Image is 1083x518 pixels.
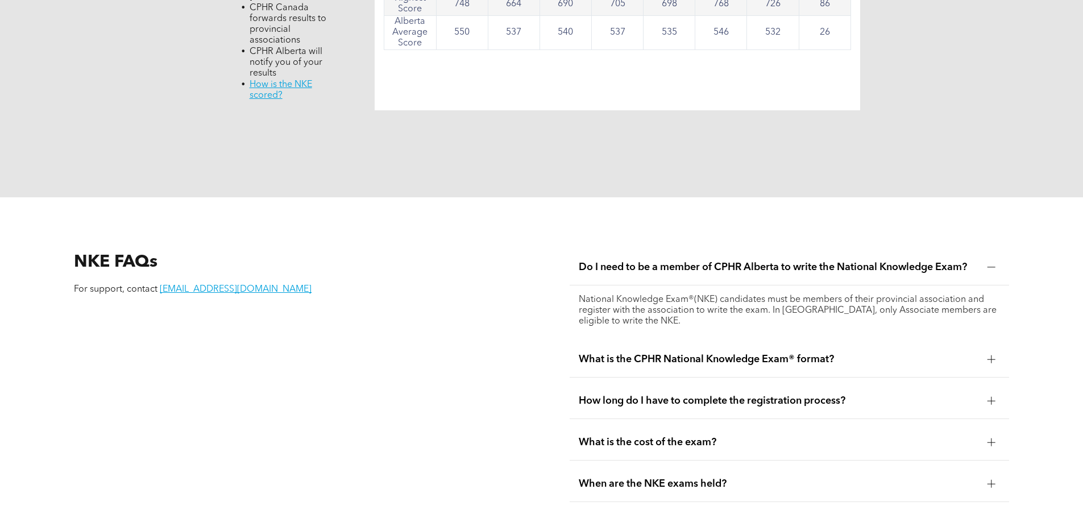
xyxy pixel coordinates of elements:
[579,436,978,449] span: What is the cost of the exam?
[591,16,643,50] td: 537
[160,285,312,294] a: [EMAIL_ADDRESS][DOMAIN_NAME]
[644,16,695,50] td: 535
[579,395,978,407] span: How long do I have to complete the registration process?
[250,47,322,78] span: CPHR Alberta will notify you of your results
[540,16,591,50] td: 540
[579,353,978,366] span: What is the CPHR National Knowledge Exam® format?
[579,478,978,490] span: When are the NKE exams held?
[74,254,157,271] span: NKE FAQs
[74,285,157,294] span: For support, contact
[250,80,312,100] a: How is the NKE scored?
[695,16,747,50] td: 546
[488,16,540,50] td: 537
[384,16,436,50] td: Alberta Average Score
[250,3,326,45] span: CPHR Canada forwards results to provincial associations
[799,16,850,50] td: 26
[579,261,978,273] span: Do I need to be a member of CPHR Alberta to write the National Knowledge Exam?
[579,295,1000,327] p: National Knowledge Exam®(NKE) candidates must be members of their provincial association and regi...
[747,16,799,50] td: 532
[436,16,488,50] td: 550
